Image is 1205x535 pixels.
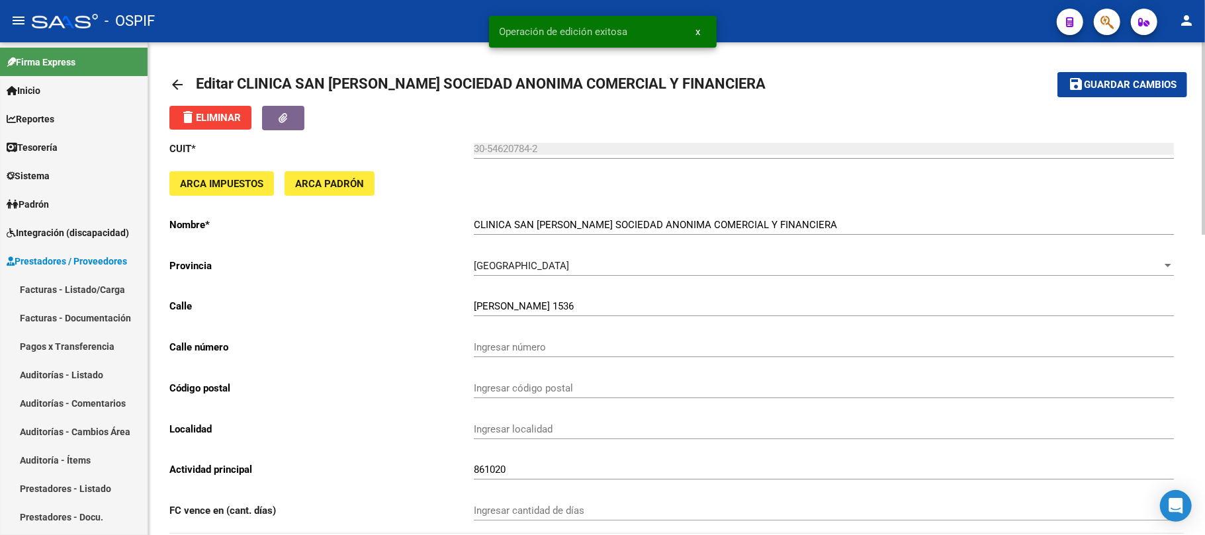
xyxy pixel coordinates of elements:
[169,218,474,232] p: Nombre
[180,178,263,190] span: ARCA Impuestos
[169,381,474,395] p: Código postal
[11,13,26,28] mat-icon: menu
[7,197,49,212] span: Padrón
[196,75,766,92] span: Editar CLINICA SAN [PERSON_NAME] SOCIEDAD ANONIMA COMERCIAL Y FINANCIERA
[7,226,129,240] span: Integración (discapacidad)
[1160,490,1192,522] div: Open Intercom Messenger
[105,7,155,36] span: - OSPIF
[500,25,628,38] span: Operación de edición exitosa
[169,340,474,354] p: Calle número
[1068,76,1084,92] mat-icon: save
[180,112,241,124] span: Eliminar
[7,55,75,69] span: Firma Express
[169,503,474,518] p: FC vence en (cant. días)
[686,20,711,44] button: x
[7,254,127,268] span: Prestadores / Proveedores
[7,169,50,183] span: Sistema
[169,259,474,273] p: Provincia
[169,142,474,156] p: CUIT
[7,140,58,155] span: Tesorería
[696,26,701,38] span: x
[169,77,185,93] mat-icon: arrow_back
[7,112,54,126] span: Reportes
[474,260,569,272] span: [GEOGRAPHIC_DATA]
[295,178,364,190] span: ARCA Padrón
[180,109,196,125] mat-icon: delete
[1057,72,1187,97] button: Guardar cambios
[285,171,375,196] button: ARCA Padrón
[1084,79,1177,91] span: Guardar cambios
[169,462,474,477] p: Actividad principal
[169,106,251,130] button: Eliminar
[169,171,274,196] button: ARCA Impuestos
[7,83,40,98] span: Inicio
[169,299,474,313] p: Calle
[169,422,474,436] p: Localidad
[1179,13,1194,28] mat-icon: person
